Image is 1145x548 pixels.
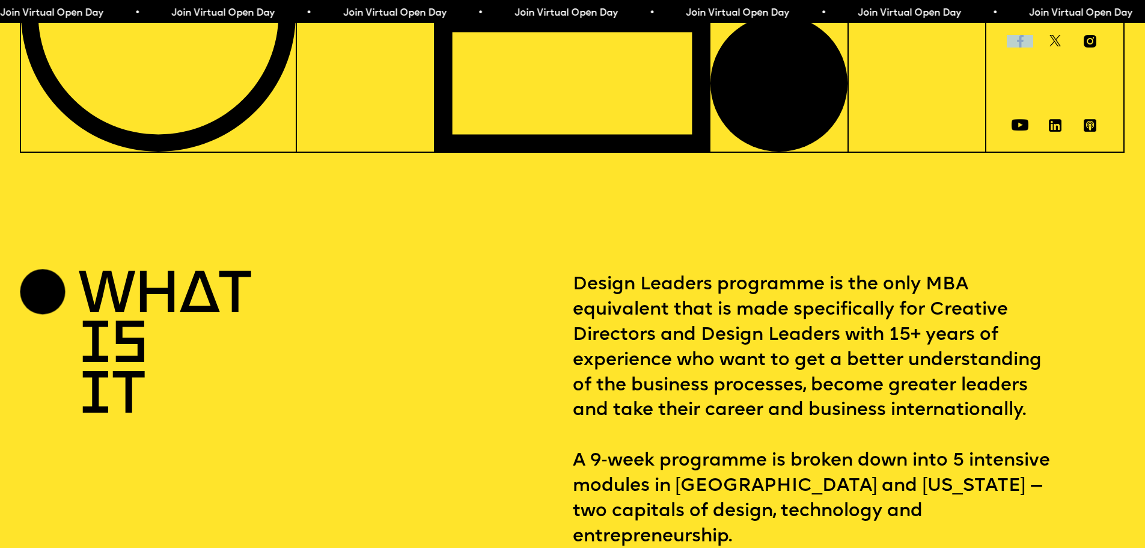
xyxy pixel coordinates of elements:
[821,8,826,18] span: •
[135,8,140,18] span: •
[478,8,483,18] span: •
[306,8,311,18] span: •
[649,8,655,18] span: •
[992,8,998,18] span: •
[78,272,169,423] h2: WHAT IS IT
